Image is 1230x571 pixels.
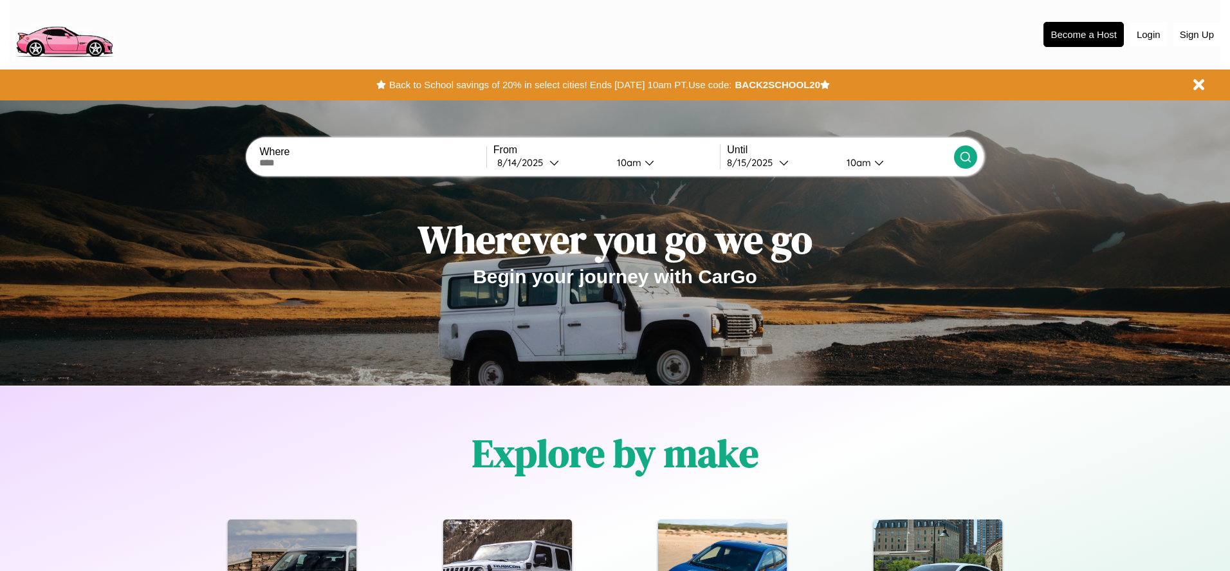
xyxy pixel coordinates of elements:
b: BACK2SCHOOL20 [735,79,820,90]
label: Until [727,144,953,156]
button: Login [1130,23,1167,46]
h1: Explore by make [472,427,758,480]
button: Become a Host [1043,22,1124,47]
div: 10am [840,156,874,169]
label: From [493,144,720,156]
button: 10am [607,156,720,169]
img: logo [10,6,118,61]
button: Sign Up [1173,23,1220,46]
button: 8/14/2025 [493,156,607,169]
div: 10am [610,156,645,169]
div: 8 / 14 / 2025 [497,156,549,169]
button: 10am [836,156,953,169]
label: Where [259,146,486,158]
button: Back to School savings of 20% in select cities! Ends [DATE] 10am PT.Use code: [386,76,735,94]
div: 8 / 15 / 2025 [727,156,779,169]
